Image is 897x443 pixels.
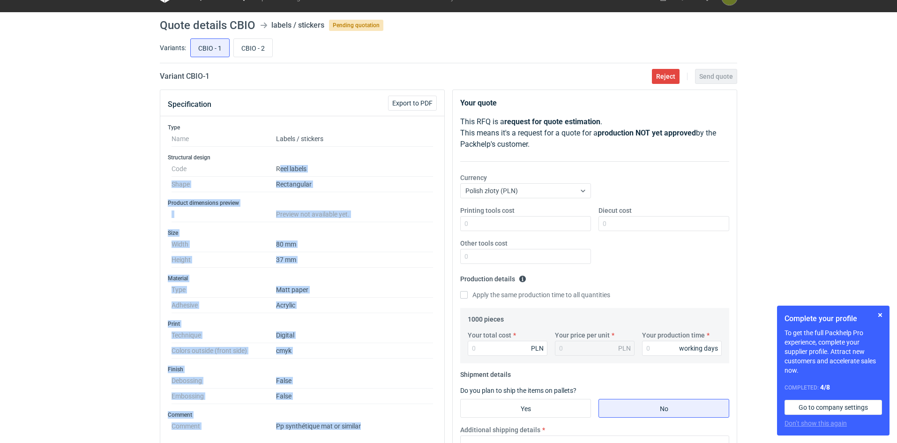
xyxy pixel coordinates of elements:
label: Currency [460,173,487,182]
dd: cmyk [276,343,433,359]
span: Export to PDF [392,100,433,106]
input: 0 [642,341,722,356]
div: PLN [618,344,631,353]
input: 0 [460,216,591,231]
h1: Complete your profile [785,313,882,324]
label: Do you plan to ship the items on pallets? [460,387,576,394]
button: Specification [168,93,211,116]
p: This RFQ is a . This means it's a request for a quote for a by the Packhelp's customer. [460,116,729,150]
h3: Comment [168,411,437,419]
h3: Material [168,275,437,282]
dt: Debossing [172,373,276,389]
strong: 4 / 8 [820,383,830,391]
label: CBIO - 2 [233,38,273,57]
dt: Technique [172,328,276,343]
button: Reject [652,69,680,84]
dt: Type [172,282,276,298]
label: Other tools cost [460,239,508,248]
dt: Width [172,237,276,252]
dd: 80 mm [276,237,433,252]
dd: Reel labels [276,161,433,177]
dt: Shape [172,177,276,192]
div: working days [679,344,718,353]
h3: Product dimensions preview [168,199,437,207]
button: Don’t show this again [785,419,847,428]
label: Apply the same production time to all quantities [460,290,610,300]
h3: Print [168,320,437,328]
label: Your total cost [468,330,511,340]
dt: Colors outside (front side) [172,343,276,359]
div: PLN [531,344,544,353]
dd: Acrylic [276,298,433,313]
button: Send quote [695,69,737,84]
span: Pending quotation [329,20,383,31]
dd: 37 mm [276,252,433,268]
dt: Code [172,161,276,177]
input: 0 [598,216,729,231]
label: CBIO - 1 [190,38,230,57]
dd: Labels / stickers [276,131,433,147]
dt: Height [172,252,276,268]
h3: Finish [168,366,437,373]
dt: Adhesive [172,298,276,313]
dd: False [276,373,433,389]
legend: Shipment details [460,367,511,378]
span: Send quote [699,73,733,80]
label: Your production time [642,330,705,340]
label: Additional shipping details [460,425,540,435]
label: No [598,399,729,418]
a: Go to company settings [785,400,882,415]
span: Preview not available yet. [276,210,350,218]
input: 0 [468,341,547,356]
input: 0 [460,249,591,264]
dd: Matt paper [276,282,433,298]
dd: Digital [276,328,433,343]
label: Diecut cost [598,206,632,215]
label: Printing tools cost [460,206,515,215]
dt: Comment [172,419,276,430]
button: Export to PDF [388,96,437,111]
legend: 1000 pieces [468,312,504,323]
dd: Pp synthétique mat or similar [276,419,433,430]
h1: Quote details CBIO [160,20,255,31]
h3: Structural design [168,154,437,161]
label: Your price per unit [555,330,610,340]
label: Yes [460,399,591,418]
dt: Embossing [172,389,276,404]
label: Variants: [160,43,186,53]
p: To get the full Packhelp Pro experience, complete your supplier profile. Attract new customers an... [785,328,882,375]
button: Skip for now [875,309,886,321]
legend: Production details [460,271,526,283]
dt: Name [172,131,276,147]
div: labels / stickers [271,20,324,31]
strong: production NOT yet approved [598,128,696,137]
div: Completed: [785,383,882,392]
span: Polish złoty (PLN) [465,187,518,195]
h2: Variant CBIO - 1 [160,71,209,82]
dd: Rectangular [276,177,433,192]
strong: request for quote estimation [504,117,600,126]
dd: False [276,389,433,404]
h3: Size [168,229,437,237]
strong: Your quote [460,98,497,107]
h3: Type [168,124,437,131]
span: Reject [656,73,675,80]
